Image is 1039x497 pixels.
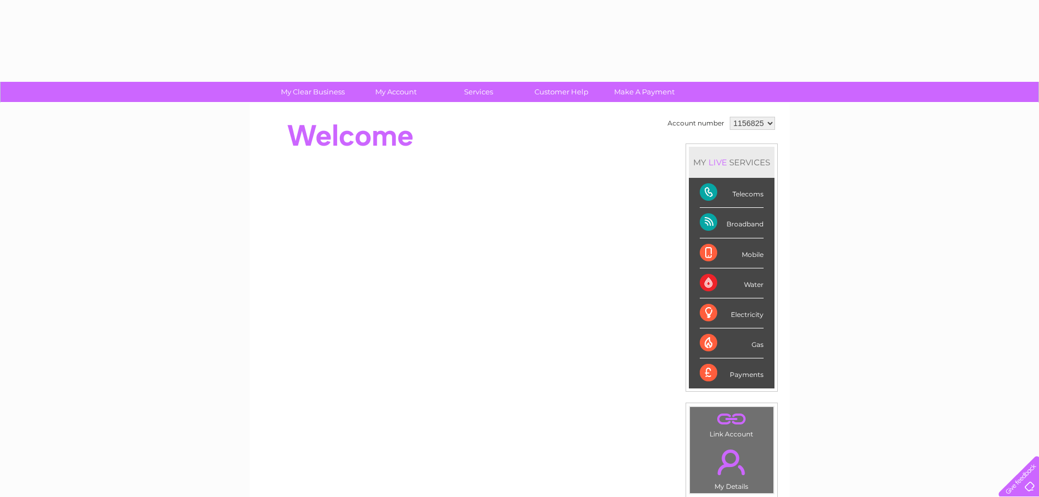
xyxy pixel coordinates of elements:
[268,82,358,102] a: My Clear Business
[700,268,764,298] div: Water
[693,443,771,481] a: .
[351,82,441,102] a: My Account
[599,82,689,102] a: Make A Payment
[700,298,764,328] div: Electricity
[706,157,729,167] div: LIVE
[689,406,774,441] td: Link Account
[700,328,764,358] div: Gas
[700,178,764,208] div: Telecoms
[689,440,774,494] td: My Details
[700,208,764,238] div: Broadband
[693,410,771,429] a: .
[517,82,606,102] a: Customer Help
[700,358,764,388] div: Payments
[665,114,727,133] td: Account number
[700,238,764,268] div: Mobile
[434,82,524,102] a: Services
[689,147,774,178] div: MY SERVICES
